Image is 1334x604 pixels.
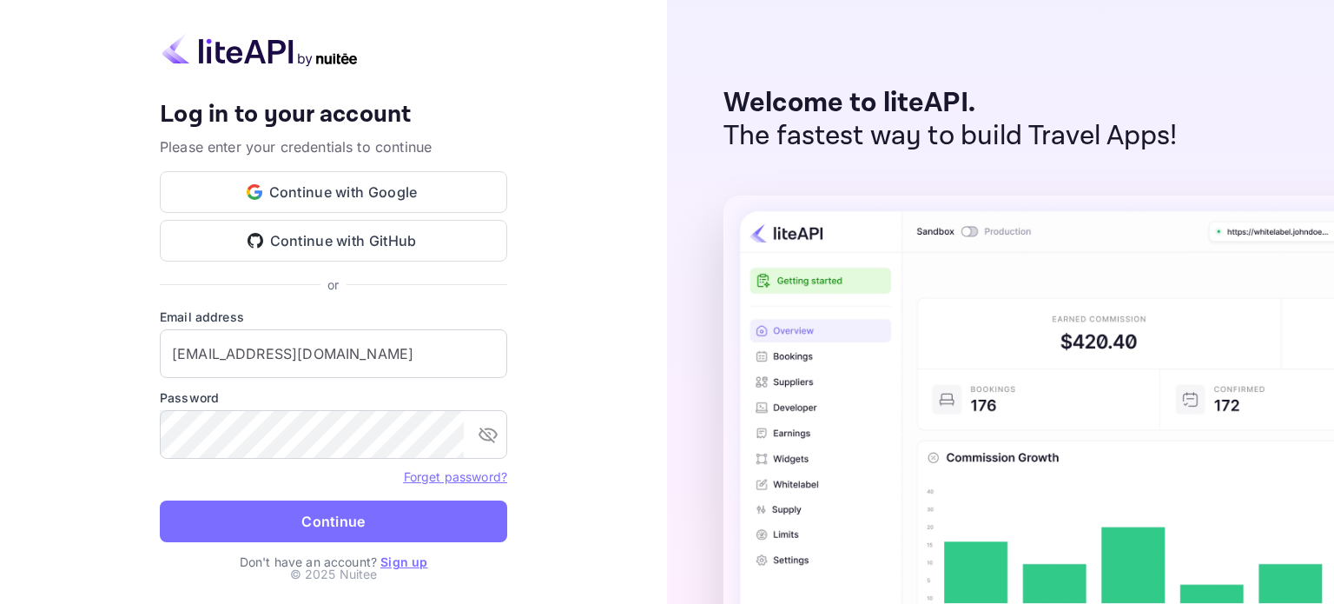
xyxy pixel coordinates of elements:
button: Continue with Google [160,171,507,213]
a: Sign up [380,554,427,569]
button: Continue [160,501,507,542]
a: Forget password? [404,468,507,485]
p: Don't have an account? [160,553,507,571]
a: Forget password? [404,469,507,484]
button: Continue with GitHub [160,220,507,262]
input: Enter your email address [160,329,507,378]
p: Welcome to liteAPI. [723,87,1178,120]
p: Please enter your credentials to continue [160,136,507,157]
label: Email address [160,308,507,326]
h4: Log in to your account [160,100,507,130]
label: Password [160,388,507,407]
button: toggle password visibility [471,417,505,452]
p: The fastest way to build Travel Apps! [723,120,1178,153]
img: liteapi [160,33,360,67]
p: or [327,275,339,294]
p: © 2025 Nuitee [290,565,378,583]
